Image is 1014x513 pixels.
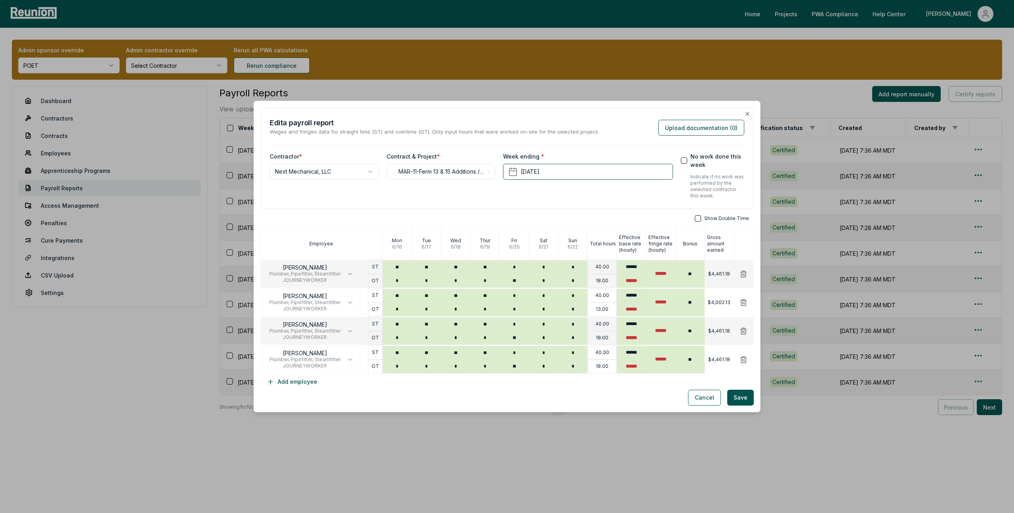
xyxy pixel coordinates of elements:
p: ST [372,264,379,270]
p: $4,461.18 [708,328,730,334]
p: 6 / 16 [392,244,402,250]
p: 18.00 [596,335,608,341]
button: Save [727,390,754,406]
span: JOURNEYWORKER [269,334,341,341]
p: 6 / 20 [509,244,520,250]
p: 40.00 [595,349,609,356]
span: JOURNEYWORKER [269,363,341,369]
p: 6 / 17 [421,244,431,250]
p: ST [372,292,379,299]
p: Indicate if no work was performed by the selected contractor this week. [690,174,744,199]
p: Effective fringe rate (hourly) [648,234,675,253]
p: 18.00 [596,363,608,369]
span: Plumber, Pipefitter, Steamfitter [269,299,341,306]
p: Effective base rate (hourly) [619,234,646,253]
label: Contractor [270,152,302,161]
p: Wages and fringes data for straight time (ST) and overtime (OT). Only input hours that were worke... [270,128,599,136]
p: $4,461.18 [708,356,730,363]
p: 18.00 [596,278,608,284]
p: [PERSON_NAME] [269,322,341,328]
p: ST [372,321,379,327]
p: 6 / 21 [539,244,548,250]
label: Contract & Project [387,152,440,161]
p: Bonus [683,241,698,247]
button: Add employee [260,374,324,390]
p: [PERSON_NAME] [269,293,341,299]
p: 6 / 19 [480,244,490,250]
span: Show Double Time [704,215,749,222]
p: 40.00 [595,321,609,327]
h2: Edit a payroll report [270,117,599,128]
p: Total hours [590,241,616,247]
p: Gross amount earned [707,234,734,253]
p: $4,461.18 [708,271,730,277]
button: Cancel [688,390,721,406]
span: JOURNEYWORKER [269,306,341,312]
label: Week ending [503,152,544,161]
p: [PERSON_NAME] [269,264,341,271]
button: Upload documentation (0) [658,120,744,136]
p: OT [372,363,379,369]
p: Employee [309,241,333,247]
span: Plumber, Pipefitter, Steamfitter [269,356,341,363]
span: Plumber, Pipefitter, Steamfitter [269,328,341,334]
label: No work done this week [690,152,744,169]
p: 6 / 22 [568,244,578,250]
p: Sun [568,237,577,244]
p: Sat [540,237,547,244]
p: 6 / 18 [451,244,461,250]
p: 40.00 [595,264,609,270]
p: 13.00 [596,306,608,312]
p: Mon [392,237,402,244]
p: OT [372,306,379,312]
p: 40.00 [595,292,609,299]
span: JOURNEYWORKER [269,277,341,283]
p: OT [372,335,379,341]
p: Tue [422,237,431,244]
span: Plumber, Pipefitter, Steamfitter [269,271,341,277]
p: $4,002.13 [708,299,730,306]
p: Wed [450,237,461,244]
p: Fri [511,237,517,244]
button: [DATE] [503,164,673,180]
p: Thur [480,237,490,244]
p: ST [372,349,379,356]
p: [PERSON_NAME] [269,350,341,356]
p: OT [372,278,379,284]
